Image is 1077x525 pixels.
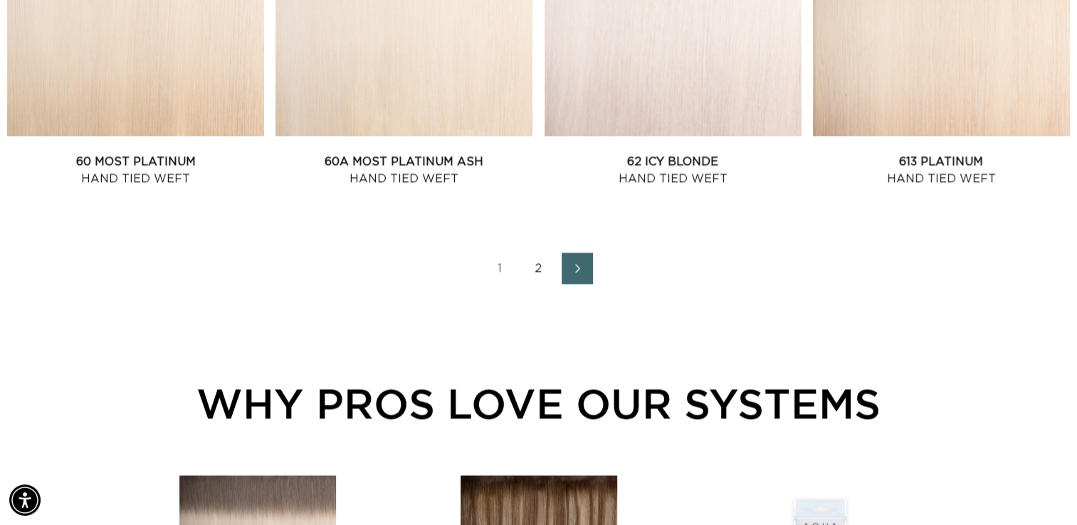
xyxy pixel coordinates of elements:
[9,484,41,516] div: Accessibility Menu
[7,153,264,187] a: 60 Most Platinum Hand Tied Weft
[1006,457,1077,525] iframe: Chat Widget
[545,153,802,187] a: 62 Icy Blonde Hand Tied Weft
[485,253,516,284] a: Page 1
[85,372,992,434] div: WHY PROS LOVE OUR SYSTEMS
[523,253,555,284] a: Page 2
[275,153,532,187] a: 60A Most Platinum Ash Hand Tied Weft
[813,153,1070,187] a: 613 Platinum Hand Tied Weft
[7,253,1070,284] nav: Pagination
[562,253,593,284] a: Next page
